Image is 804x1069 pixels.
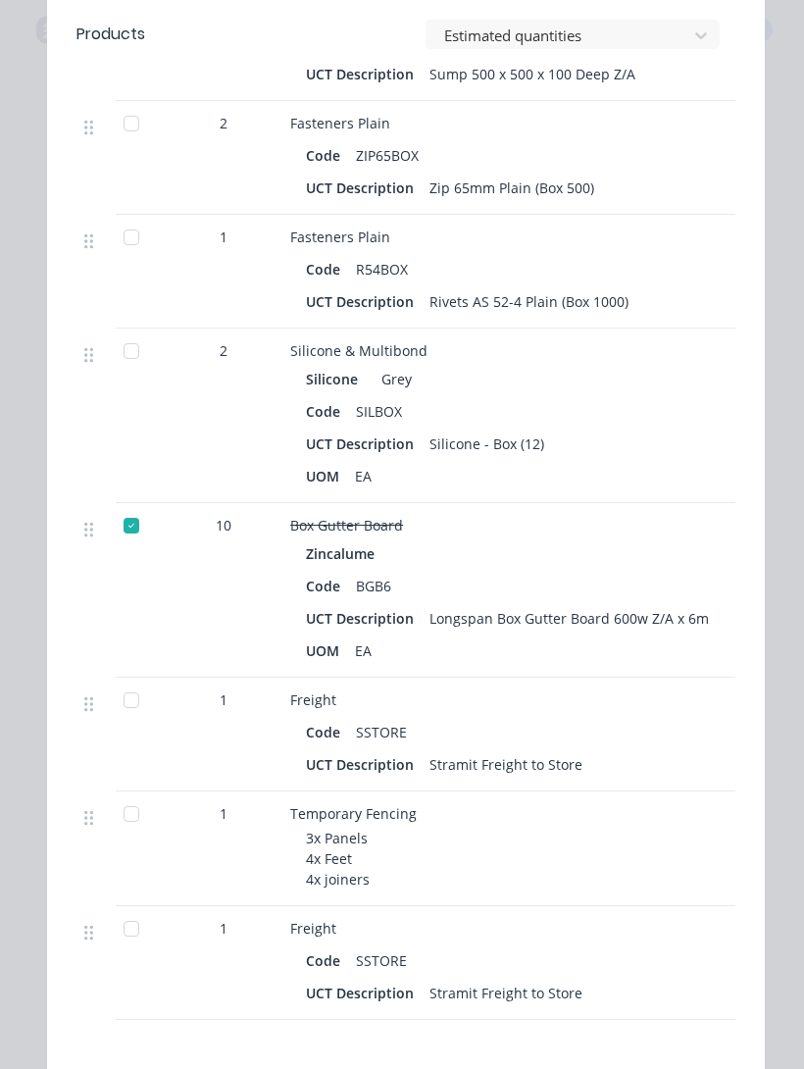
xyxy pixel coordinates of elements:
[306,829,370,889] span: 3x Panels 4x Feet 4x joiners
[220,227,227,247] span: 1
[290,228,390,246] span: Fasteners Plain
[290,804,417,823] span: Temporary Fencing
[220,689,227,710] span: 1
[290,516,403,534] span: Box Gutter Board
[422,979,590,1007] div: Stramit Freight to Store
[422,750,590,779] div: Stramit Freight to Store
[306,636,347,665] div: UOM
[348,572,399,600] div: BGB6
[220,918,227,939] span: 1
[290,690,336,709] span: Freight
[422,430,552,458] div: Silicone - Box (12)
[306,430,422,458] div: UCT Description
[306,718,348,746] div: Code
[306,979,422,1007] div: UCT Description
[306,365,366,393] div: Silicone
[347,462,379,490] div: EA
[348,141,427,170] div: ZIP65BOX
[76,23,145,46] div: Products
[348,718,415,746] div: SSTORE
[290,919,336,938] span: Freight
[306,287,422,316] div: UCT Description
[290,341,427,360] span: Silicone & Multibond
[216,515,231,535] span: 10
[306,174,422,202] div: UCT Description
[306,141,348,170] div: Code
[348,946,415,975] div: SSTORE
[220,340,227,361] span: 2
[422,604,717,633] div: Longspan Box Gutter Board 600w Z/A x 6m
[347,636,379,665] div: EA
[306,255,348,283] div: Code
[348,397,410,426] div: SILBOX
[306,462,347,490] div: UOM
[306,946,348,975] div: Code
[422,60,643,88] div: Sump 500 x 500 x 100 Deep Z/A
[290,114,390,132] span: Fasteners Plain
[374,365,412,393] div: Grey
[306,572,348,600] div: Code
[306,60,422,88] div: UCT Description
[348,255,416,283] div: R54BOX
[306,539,382,568] div: Zincalume
[306,397,348,426] div: Code
[306,604,422,633] div: UCT Description
[220,113,227,133] span: 2
[220,803,227,824] span: 1
[422,287,636,316] div: Rivets AS 52-4 Plain (Box 1000)
[422,174,602,202] div: Zip 65mm Plain (Box 500)
[306,750,422,779] div: UCT Description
